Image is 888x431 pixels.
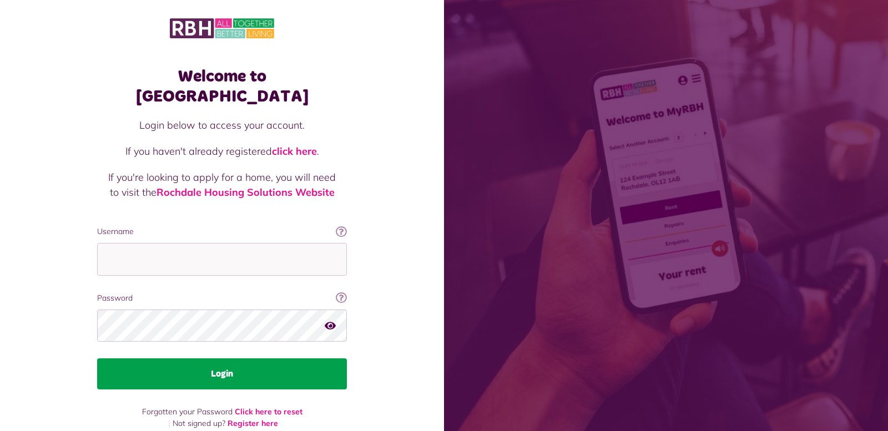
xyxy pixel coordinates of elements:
[108,144,336,159] p: If you haven't already registered .
[97,292,347,304] label: Password
[173,418,225,428] span: Not signed up?
[97,358,347,389] button: Login
[272,145,317,158] a: click here
[97,226,347,237] label: Username
[142,407,233,417] span: Forgotten your Password
[108,118,336,133] p: Login below to access your account.
[97,67,347,107] h1: Welcome to [GEOGRAPHIC_DATA]
[228,418,278,428] a: Register here
[108,170,336,200] p: If you're looking to apply for a home, you will need to visit the
[157,186,335,199] a: Rochdale Housing Solutions Website
[170,17,274,40] img: MyRBH
[235,407,302,417] a: Click here to reset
